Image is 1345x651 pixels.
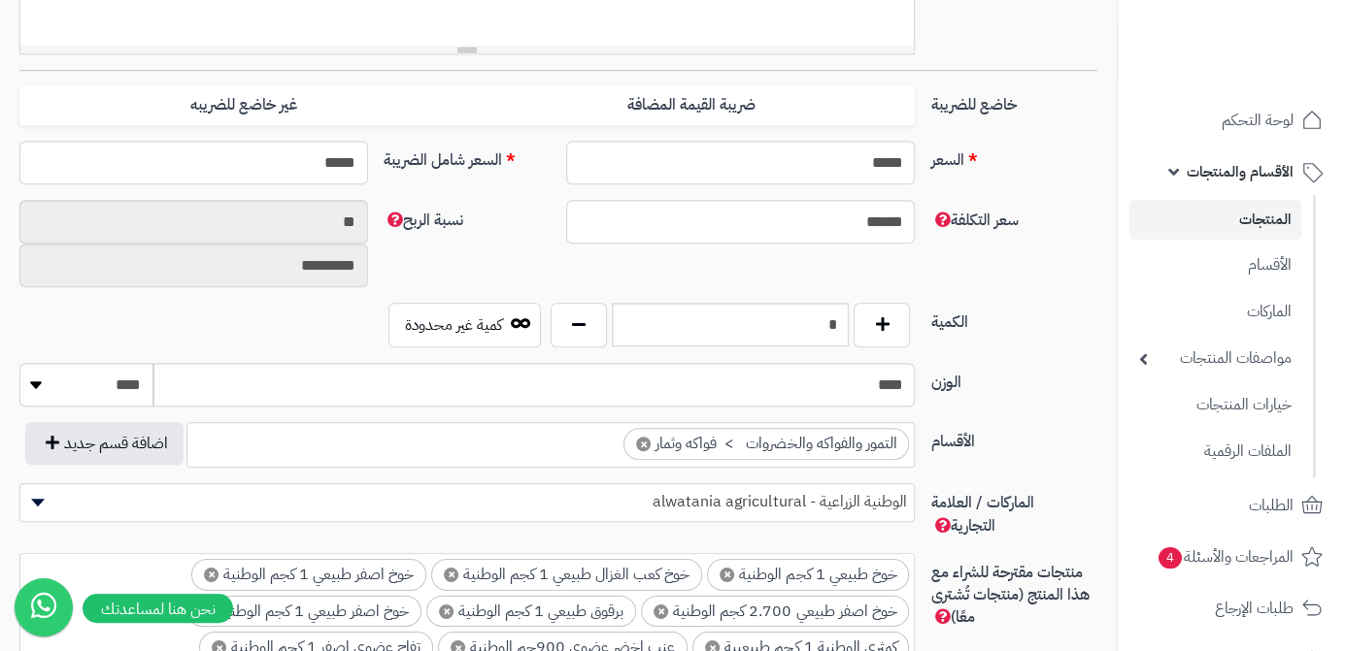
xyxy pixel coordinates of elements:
span: طلبات الإرجاع [1215,595,1294,622]
li: خوخ كعب الغزال طبيعي 1 كجم الوطنية [431,559,702,591]
label: الكمية [923,303,1105,334]
li: خوخ اصفر طبيعي 2.700 كجم الوطنية [641,596,909,628]
span: × [720,568,734,582]
li: التمور والفواكه والخضروات > فواكه وثمار [623,428,909,460]
li: خوخ اصفر طبيعي 1 كجم الوطنية [186,596,421,628]
label: الوزن [923,363,1105,394]
span: × [654,604,668,619]
span: المراجعات والأسئلة [1157,543,1294,570]
span: × [439,604,454,619]
a: طلبات الإرجاع [1129,585,1333,632]
span: الوطنية الزراعية - alwatania agricultural [19,483,915,522]
span: سعر التكلفة [930,209,1018,232]
span: الطلبات [1249,492,1294,519]
label: الأقسام [923,422,1105,453]
span: 4 [1159,547,1182,569]
a: المنتجات [1129,200,1301,240]
span: × [204,568,219,582]
a: خيارات المنتجات [1129,384,1301,426]
span: الوطنية الزراعية - alwatania agricultural [20,487,914,516]
label: ضريبة القيمة المضافة [467,85,915,125]
label: غير خاضع للضريبه [19,85,467,125]
a: الطلبات [1129,482,1333,529]
span: لوحة التحكم [1222,107,1294,134]
span: نسبة الربح [384,209,463,232]
a: المراجعات والأسئلة4 [1129,534,1333,580]
a: الأقسام [1129,244,1301,286]
span: منتجات مقترحة للشراء مع هذا المنتج (منتجات تُشترى معًا) [930,561,1089,630]
span: الماركات / العلامة التجارية [930,491,1033,537]
a: مواصفات المنتجات [1129,338,1301,379]
span: × [636,437,651,451]
a: لوحة التحكم [1129,97,1333,144]
label: السعر [923,141,1105,172]
span: × [444,568,458,582]
span: الأقسام والمنتجات [1187,158,1294,185]
button: اضافة قسم جديد [25,422,184,465]
a: الملفات الرقمية [1129,431,1301,472]
a: الماركات [1129,291,1301,333]
label: السعر شامل الضريبة [376,141,558,172]
li: خوخ اصفر طبيعي 1 كجم الوطنية [191,559,426,591]
li: برقوق طبيعي 1 كجم الوطنية [426,596,636,628]
label: خاضع للضريبة [923,85,1105,116]
li: خوخ طبيعي 1 كجم الوطنية [707,559,909,591]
